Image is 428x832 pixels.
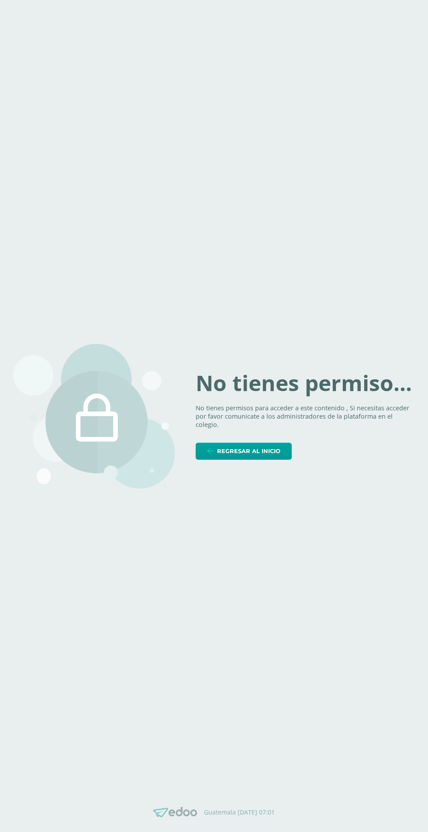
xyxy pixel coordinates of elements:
h1: No tienes permiso... [196,372,415,394]
a: Regresar al inicio [196,443,292,460]
img: Edoo [153,807,197,818]
img: 403.png [13,344,175,489]
p: Guatemala [DATE] 07:01 [204,808,275,816]
p: No tienes permisos para acceder a este contenido , Si necesitas acceder por favor comunicate a lo... [196,404,415,429]
span: Regresar al inicio [217,443,280,459]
